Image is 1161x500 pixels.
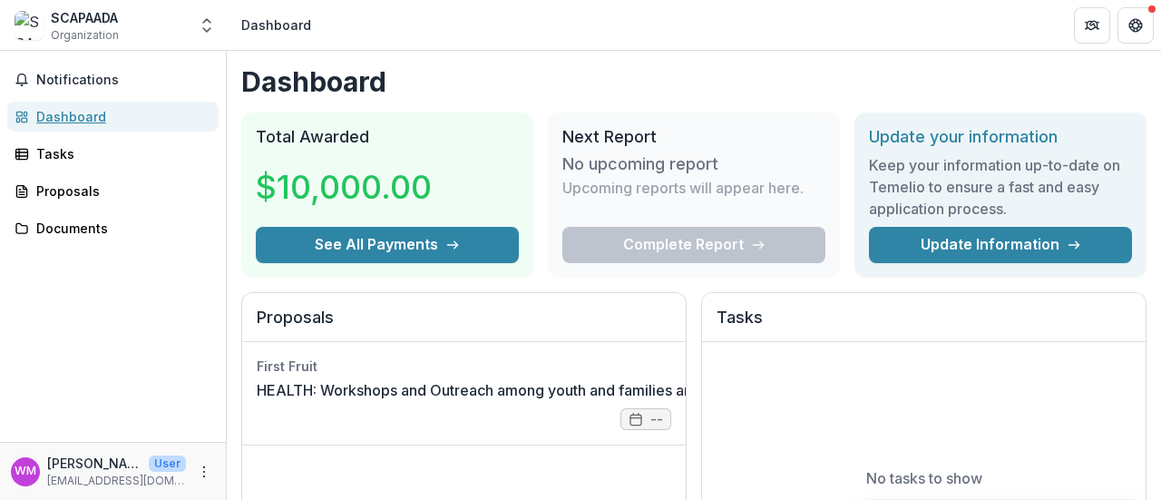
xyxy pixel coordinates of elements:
div: Documents [36,219,204,238]
a: Tasks [7,139,219,169]
button: See All Payments [256,227,519,263]
h3: $10,000.00 [256,162,432,211]
span: Notifications [36,73,211,88]
button: Open entity switcher [194,7,220,44]
a: Dashboard [7,102,219,132]
div: Dashboard [241,15,311,34]
h3: Keep your information up-to-date on Temelio to ensure a fast and easy application process. [869,154,1132,220]
h1: Dashboard [241,65,1146,98]
h2: Tasks [717,308,1131,342]
p: [PERSON_NAME] [47,454,141,473]
div: Dashboard [36,107,204,126]
p: No tasks to show [866,467,982,489]
a: Documents [7,213,219,243]
div: Proposals [36,181,204,201]
a: HEALTH: Workshops and Outreach among youth and families around mental health [257,379,819,401]
button: Partners [1074,7,1110,44]
h2: Next Report [562,127,825,147]
a: Update Information [869,227,1132,263]
button: Get Help [1117,7,1154,44]
h2: Proposals [257,308,671,342]
nav: breadcrumb [234,12,318,38]
div: Tasks [36,144,204,163]
img: SCAPAADA [15,11,44,40]
button: More [193,461,215,483]
p: User [149,456,186,472]
div: Walter Masangila [15,466,36,477]
a: Proposals [7,176,219,206]
p: [EMAIL_ADDRESS][DOMAIN_NAME] [47,473,186,489]
div: SCAPAADA [51,8,119,27]
span: Organization [51,27,119,44]
p: Upcoming reports will appear here. [562,177,804,199]
h2: Total Awarded [256,127,519,147]
h3: No upcoming report [562,154,718,174]
h2: Update your information [869,127,1132,147]
button: Notifications [7,65,219,94]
